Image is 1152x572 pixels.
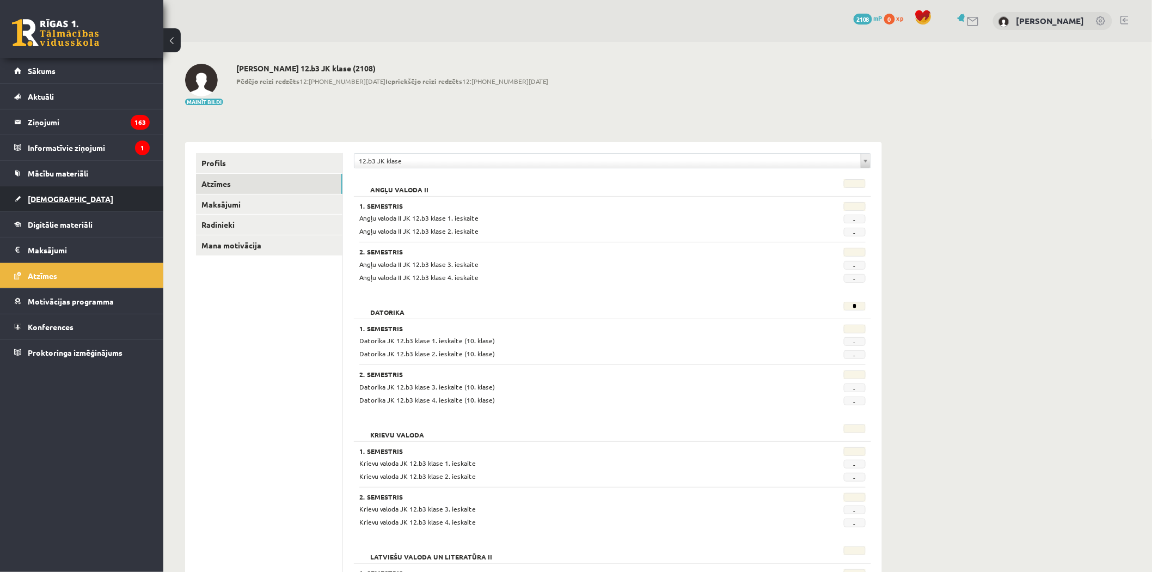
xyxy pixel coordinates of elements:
[844,397,866,405] span: -
[359,504,476,513] span: Krievu valoda JK 12.b3 klase 3. ieskaite
[385,77,462,86] b: Iepriekšējo reizi redzēts
[359,349,495,358] span: Datorika JK 12.b3 klase 2. ieskaite (10. klase)
[359,325,779,332] h3: 1. Semestris
[28,322,73,332] span: Konferences
[28,135,150,160] legend: Informatīvie ziņojumi
[359,260,479,269] span: Angļu valoda II JK 12.b3 klase 3. ieskaite
[854,14,883,22] a: 2108 mP
[236,77,299,86] b: Pēdējo reizi redzēts
[874,14,883,22] span: mP
[28,220,93,229] span: Digitālie materiāli
[359,395,495,404] span: Datorika JK 12.b3 klase 4. ieskaite (10. klase)
[854,14,872,25] span: 2108
[354,154,871,168] a: 12.b3 JK klase
[359,370,779,378] h3: 2. Semestris
[359,424,435,435] h2: Krievu valoda
[28,168,88,178] span: Mācību materiāli
[359,472,476,480] span: Krievu valoda JK 12.b3 klase 2. ieskaite
[28,109,150,135] legend: Ziņojumi
[359,546,503,557] h2: Latviešu valoda un literatūra II
[359,447,779,455] h3: 1. Semestris
[14,263,150,288] a: Atzīmes
[844,274,866,283] span: -
[359,154,856,168] span: 12.b3 JK klase
[844,519,866,527] span: -
[14,212,150,237] a: Digitālie materiāli
[359,493,779,501] h3: 2. Semestris
[196,215,342,235] a: Radinieki
[28,348,122,357] span: Proktoringa izmēģinājums
[14,238,150,263] a: Maksājumi
[844,350,866,359] span: -
[196,153,342,173] a: Profils
[359,179,439,190] h2: Angļu valoda II
[884,14,895,25] span: 0
[28,92,54,101] span: Aktuāli
[28,238,150,263] legend: Maksājumi
[14,340,150,365] a: Proktoringa izmēģinājums
[998,16,1009,27] img: Elza Subača
[844,337,866,346] span: -
[185,99,223,105] button: Mainīt bildi
[14,58,150,83] a: Sākums
[196,174,342,194] a: Atzīmes
[359,302,415,313] h2: Datorika
[844,215,866,223] span: -
[844,261,866,270] span: -
[12,19,99,46] a: Rīgas 1. Tālmācības vidusskola
[359,382,495,391] span: Datorika JK 12.b3 klase 3. ieskaite (10. klase)
[196,235,342,255] a: Mana motivācija
[359,459,476,467] span: Krievu valoda JK 12.b3 klase 1. ieskaite
[28,296,114,306] span: Motivācijas programma
[844,460,866,468] span: -
[359,336,495,345] span: Datorika JK 12.b3 klase 1. ieskaite (10. klase)
[185,64,218,96] img: Elza Subača
[28,271,57,281] span: Atzīmes
[236,76,548,86] span: 12:[PHONE_NUMBER][DATE] 12:[PHONE_NUMBER][DATE]
[844,473,866,482] span: -
[359,248,779,255] h3: 2. Semestris
[1016,15,1084,26] a: [PERSON_NAME]
[359,202,779,210] h3: 1. Semestris
[28,66,56,76] span: Sākums
[359,214,479,222] span: Angļu valoda II JK 12.b3 klase 1. ieskaite
[28,194,113,204] span: [DEMOGRAPHIC_DATA]
[14,186,150,211] a: [DEMOGRAPHIC_DATA]
[14,314,150,339] a: Konferences
[359,227,479,235] span: Angļu valoda II JK 12.b3 klase 2. ieskaite
[196,194,342,215] a: Maksājumi
[135,141,150,155] i: 1
[359,273,479,282] span: Angļu valoda II JK 12.b3 klase 4. ieskaite
[844,228,866,236] span: -
[844,384,866,392] span: -
[14,84,150,109] a: Aktuāli
[14,161,150,186] a: Mācību materiāli
[14,109,150,135] a: Ziņojumi163
[14,289,150,314] a: Motivācijas programma
[131,115,150,130] i: 163
[844,506,866,514] span: -
[236,64,548,73] h2: [PERSON_NAME] 12.b3 JK klase (2108)
[359,518,476,526] span: Krievu valoda JK 12.b3 klase 4. ieskaite
[897,14,904,22] span: xp
[884,14,909,22] a: 0 xp
[14,135,150,160] a: Informatīvie ziņojumi1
